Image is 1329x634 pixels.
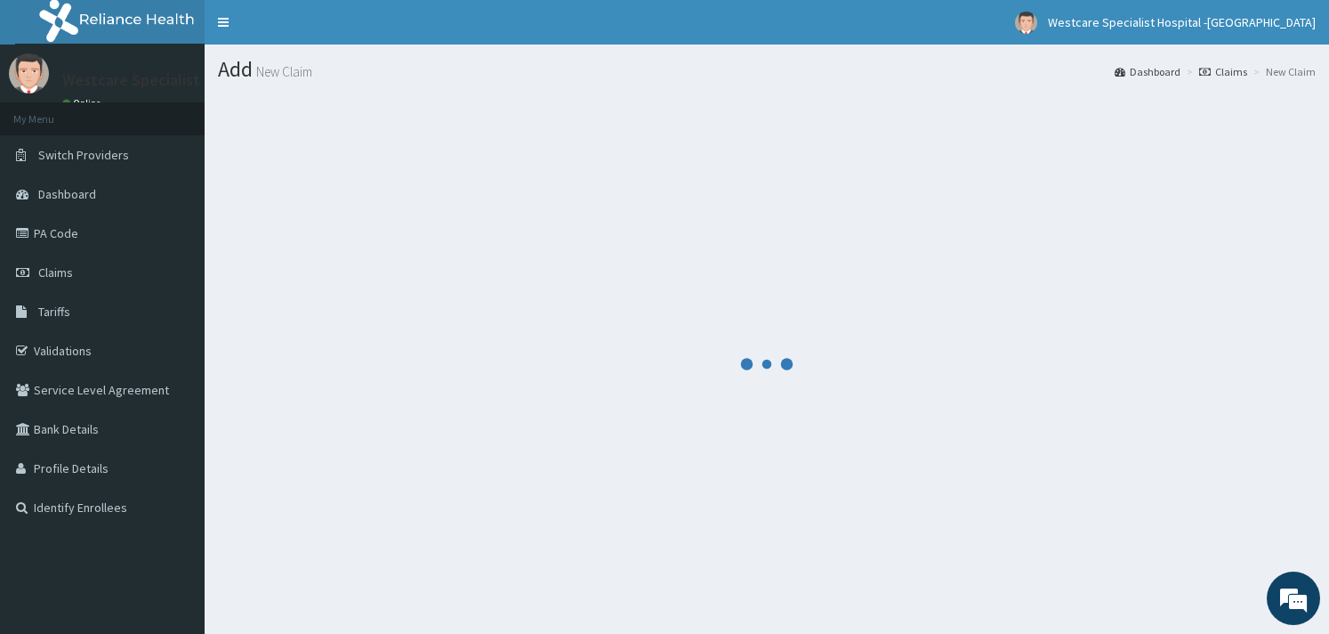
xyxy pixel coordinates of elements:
[1048,14,1316,30] span: Westcare Specialist Hospital -[GEOGRAPHIC_DATA]
[38,304,70,320] span: Tariffs
[1249,64,1316,79] li: New Claim
[1199,64,1247,79] a: Claims
[38,147,129,163] span: Switch Providers
[218,58,1316,81] h1: Add
[740,337,793,391] svg: audio-loading
[62,97,105,110] a: Online
[62,72,418,88] p: Westcare Specialist Hospital -[GEOGRAPHIC_DATA]
[1115,64,1180,79] a: Dashboard
[9,53,49,93] img: User Image
[38,264,73,280] span: Claims
[38,186,96,202] span: Dashboard
[1015,12,1037,34] img: User Image
[253,65,312,78] small: New Claim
